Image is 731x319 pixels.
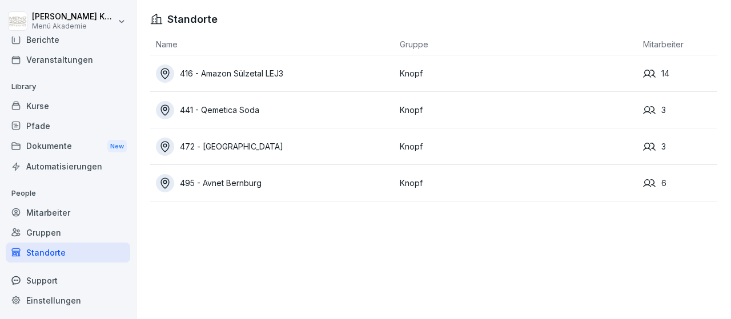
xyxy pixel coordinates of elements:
a: Standorte [6,243,130,263]
a: 472 - [GEOGRAPHIC_DATA] [156,138,394,156]
a: Automatisierungen [6,156,130,176]
div: 14 [643,67,717,80]
a: Pfade [6,116,130,136]
td: Knopf [394,55,638,92]
td: Knopf [394,128,638,165]
div: Support [6,270,130,290]
td: Knopf [394,165,638,201]
a: Gruppen [6,223,130,243]
h1: Standorte [167,11,218,27]
a: DokumenteNew [6,136,130,157]
th: Mitarbeiter [637,34,717,55]
a: Berichte [6,30,130,50]
a: 495 - Avnet Bernburg [156,174,394,192]
p: People [6,184,130,203]
div: Dokumente [6,136,130,157]
a: Mitarbeiter [6,203,130,223]
div: 6 [643,177,717,189]
a: Einstellungen [6,290,130,310]
div: 3 [643,140,717,153]
p: [PERSON_NAME] Knopf [32,12,115,22]
a: Veranstaltungen [6,50,130,70]
th: Gruppe [394,34,638,55]
td: Knopf [394,92,638,128]
p: Menü Akademie [32,22,115,30]
a: 416 - Amazon Sülzetal LEJ3 [156,64,394,83]
div: 3 [643,104,717,116]
a: Kurse [6,96,130,116]
div: New [107,140,127,153]
p: Library [6,78,130,96]
a: 441 - Qemetica Soda [156,101,394,119]
th: Name [150,34,394,55]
